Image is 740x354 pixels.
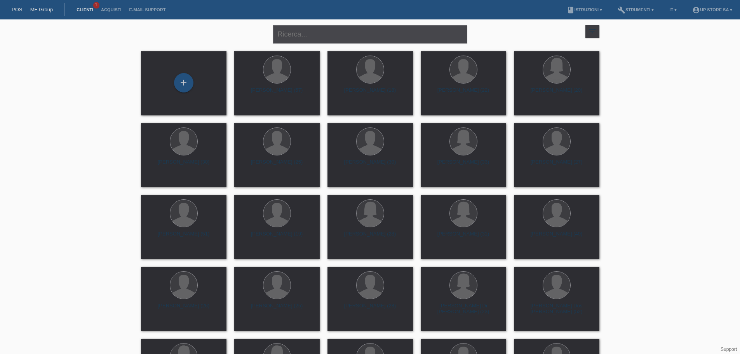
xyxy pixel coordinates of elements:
[614,7,658,12] a: buildStrumenti ▾
[618,6,625,14] i: build
[334,303,407,315] div: [PERSON_NAME] (28)
[147,159,220,171] div: [PERSON_NAME] (30)
[688,7,736,12] a: account_circleUp Store SA ▾
[567,6,575,14] i: book
[240,231,313,243] div: [PERSON_NAME] (19)
[97,7,125,12] a: Acquisti
[12,7,53,12] a: POS — MF Group
[240,159,313,171] div: [PERSON_NAME] (25)
[563,7,606,12] a: bookIstruzioni ▾
[692,6,700,14] i: account_circle
[520,231,593,243] div: [PERSON_NAME] (40)
[520,159,593,171] div: [PERSON_NAME] (27)
[273,25,467,44] input: Ricerca...
[334,87,407,99] div: [PERSON_NAME] (18)
[334,159,407,171] div: [PERSON_NAME] (30)
[520,87,593,99] div: [PERSON_NAME] (20)
[240,303,313,315] div: [PERSON_NAME] (25)
[427,87,500,99] div: [PERSON_NAME] (22)
[427,231,500,243] div: [PERSON_NAME] (31)
[334,231,407,243] div: [PERSON_NAME] (28)
[147,231,220,243] div: [PERSON_NAME] (51)
[147,303,220,315] div: [PERSON_NAME] (26)
[73,7,97,12] a: Clienti
[125,7,170,12] a: E-mail Support
[427,303,500,315] div: [PERSON_NAME] Di [PERSON_NAME] (23)
[240,87,313,99] div: [PERSON_NAME] (57)
[174,76,193,89] div: Registrare cliente
[427,159,500,171] div: [PERSON_NAME] (33)
[520,303,593,315] div: [PERSON_NAME] Dos [PERSON_NAME] (52)
[93,2,99,9] span: 1
[721,347,737,352] a: Support
[665,7,681,12] a: IT ▾
[588,27,597,35] i: filter_list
